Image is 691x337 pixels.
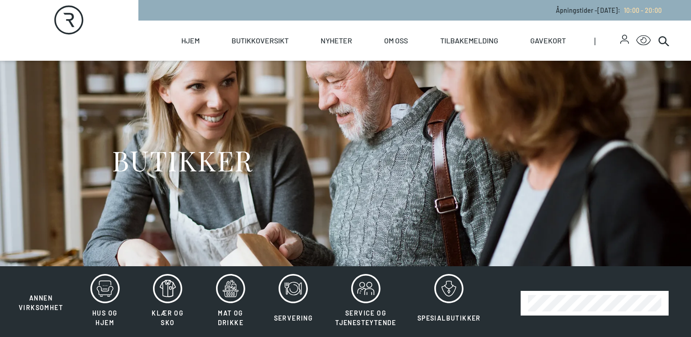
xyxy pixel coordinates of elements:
h1: BUTIKKER [112,143,253,177]
span: Servering [274,314,313,322]
button: Mat og drikke [200,274,261,333]
span: 10:00 - 20:00 [624,6,662,14]
span: Spesialbutikker [417,314,481,322]
a: Hjem [181,21,200,61]
p: Åpningstider - [DATE] : [556,5,662,15]
span: Hus og hjem [92,309,117,326]
a: Butikkoversikt [232,21,289,61]
span: | [594,21,620,61]
button: Open Accessibility Menu [636,33,651,48]
a: 10:00 - 20:00 [620,6,662,14]
a: Nyheter [321,21,352,61]
button: Spesialbutikker [408,274,491,333]
button: Servering [263,274,324,333]
button: Hus og hjem [74,274,136,333]
span: Annen virksomhet [19,294,63,311]
button: Service og tjenesteytende [326,274,406,333]
a: Tilbakemelding [440,21,498,61]
a: Gavekort [530,21,566,61]
span: Service og tjenesteytende [335,309,396,326]
button: Annen virksomhet [9,274,73,313]
a: Om oss [384,21,408,61]
span: Mat og drikke [218,309,243,326]
span: Klær og sko [152,309,184,326]
button: Klær og sko [137,274,199,333]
